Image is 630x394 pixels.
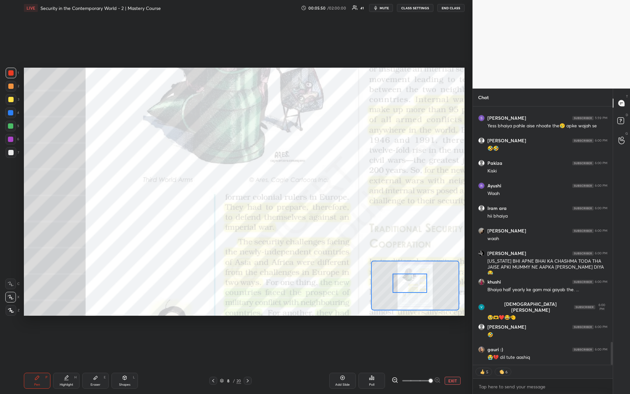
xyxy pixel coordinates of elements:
div: 6 [5,134,19,145]
h4: Security in the Contemporary World - 2 | Mastery Course [40,5,161,11]
div: 1 [6,68,19,78]
div: E [104,376,106,379]
button: EXIT [445,377,461,385]
div: X [5,292,20,302]
div: P [45,376,47,379]
div: 41 [360,6,364,10]
div: H [74,376,77,379]
div: Eraser [91,383,100,386]
div: Add Slide [335,383,350,386]
span: mute [380,6,389,10]
div: 4 [5,107,19,118]
button: END CLASS [437,4,465,12]
button: CLASS SETTINGS [397,4,433,12]
img: clapping_hands.png [498,368,505,375]
div: grid [473,106,613,365]
div: 7 [6,147,19,158]
div: 2 [6,81,19,92]
div: C [5,279,20,289]
div: 5 [486,369,488,374]
div: Pen [34,383,40,386]
button: mute [369,4,393,12]
div: 20 [236,378,241,384]
div: L [133,376,135,379]
div: 5 [5,121,19,131]
p: G [625,131,628,136]
img: thumbs_up.png [479,368,486,375]
p: D [626,112,628,117]
div: Shapes [119,383,130,386]
p: Chat [473,89,494,106]
div: Poll [369,383,374,386]
div: Z [6,305,20,316]
div: LIVE [24,4,38,12]
div: 8 [225,379,232,383]
div: 3 [6,94,19,105]
div: / [233,379,235,383]
div: 6 [505,369,508,374]
p: T [626,94,628,99]
div: Highlight [60,383,73,386]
